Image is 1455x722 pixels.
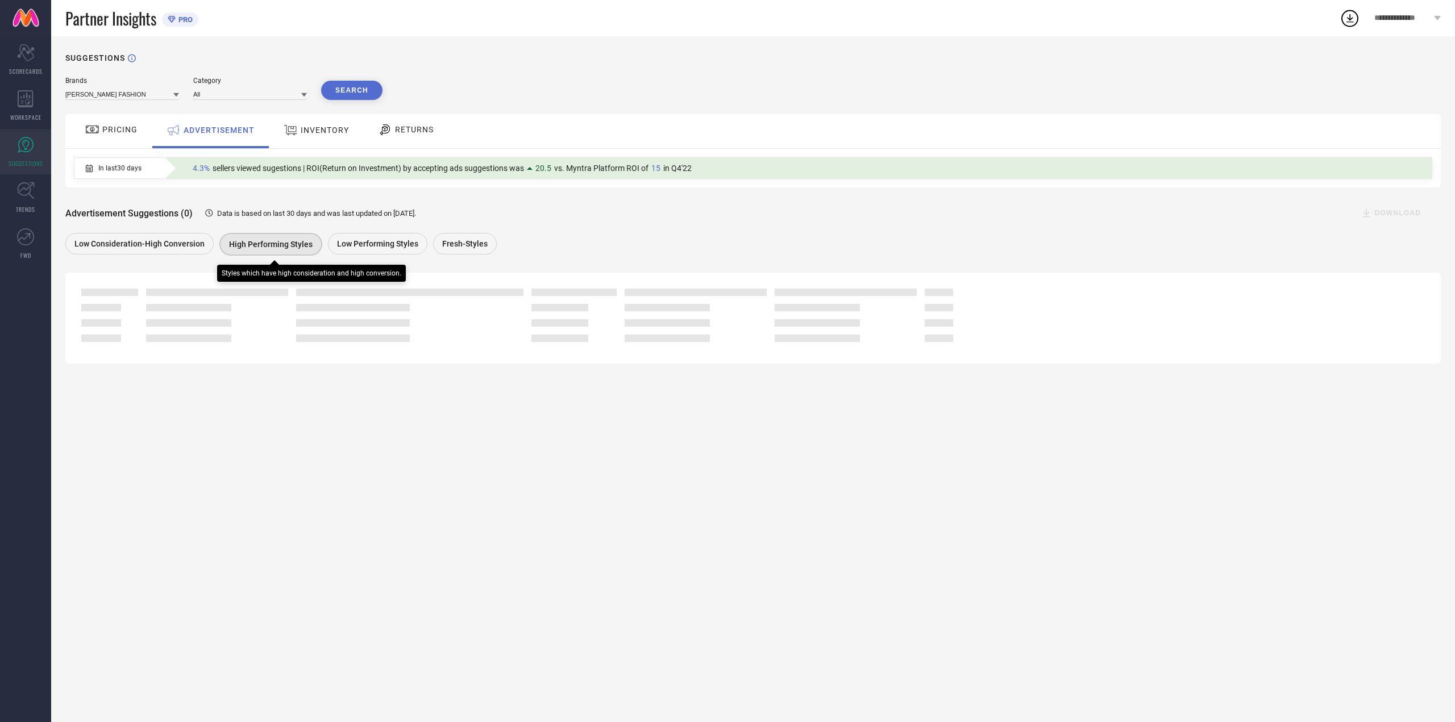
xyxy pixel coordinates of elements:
[9,159,43,168] span: SUGGESTIONS
[213,164,524,173] span: sellers viewed sugestions | ROI(Return on Investment) by accepting ads suggestions was
[65,77,179,85] div: Brands
[395,125,434,134] span: RETURNS
[1340,8,1360,28] div: Open download list
[337,239,418,248] span: Low Performing Styles
[554,164,648,173] span: vs. Myntra Platform ROI of
[651,164,660,173] span: 15
[535,164,551,173] span: 20.5
[16,205,35,214] span: TRENDS
[10,113,41,122] span: WORKSPACE
[193,77,307,85] div: Category
[184,126,255,135] span: ADVERTISEMENT
[65,208,193,219] span: Advertisement Suggestions (0)
[187,161,697,176] div: Percentage of sellers who have viewed suggestions for the current Insight Type
[193,164,210,173] span: 4.3%
[222,269,401,277] div: Styles which have high consideration and high conversion.
[20,251,31,260] span: FWD
[98,164,142,172] span: In last 30 days
[74,239,205,248] span: Low Consideration-High Conversion
[102,125,138,134] span: PRICING
[321,81,383,100] button: Search
[176,15,193,24] span: PRO
[229,240,313,249] span: High Performing Styles
[301,126,349,135] span: INVENTORY
[442,239,488,248] span: Fresh-Styles
[663,164,692,173] span: in Q4'22
[217,209,416,218] span: Data is based on last 30 days and was last updated on [DATE] .
[65,7,156,30] span: Partner Insights
[65,53,125,62] h1: SUGGESTIONS
[9,67,43,76] span: SCORECARDS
